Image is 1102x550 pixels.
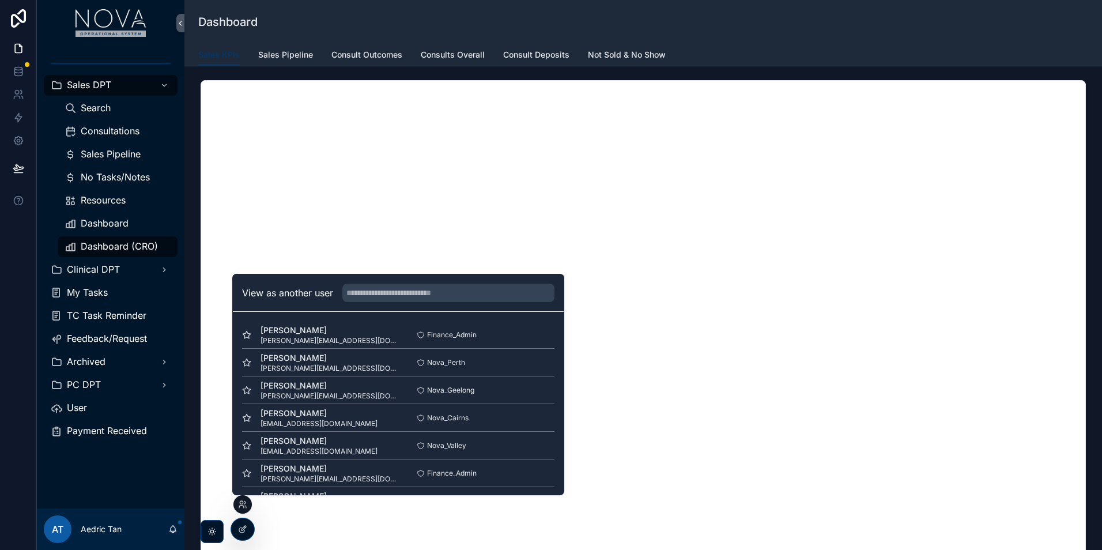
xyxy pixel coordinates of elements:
[67,379,101,391] span: PC DPT
[427,469,477,478] span: Finance_Admin
[58,144,178,165] a: Sales Pipeline
[588,44,666,67] a: Not Sold & No Show
[81,102,111,114] span: Search
[67,310,146,322] span: TC Task Reminder
[81,240,158,253] span: Dashboard (CRO)
[81,148,141,160] span: Sales Pipeline
[261,352,398,364] span: [PERSON_NAME]
[261,408,378,419] span: [PERSON_NAME]
[242,286,333,300] h2: View as another user
[258,49,313,61] span: Sales Pipeline
[261,336,398,345] span: [PERSON_NAME][EMAIL_ADDRESS][DOMAIN_NAME]
[427,413,469,423] span: Nova_Cairns
[421,44,485,67] a: Consults Overall
[261,364,398,373] span: [PERSON_NAME][EMAIL_ADDRESS][DOMAIN_NAME][PERSON_NAME]
[67,356,105,368] span: Archived
[44,398,178,419] a: User
[261,380,398,391] span: [PERSON_NAME]
[261,391,398,401] span: [PERSON_NAME][EMAIL_ADDRESS][DOMAIN_NAME][PERSON_NAME]
[67,402,87,414] span: User
[58,213,178,234] a: Dashboard
[67,425,147,437] span: Payment Received
[261,447,378,456] span: [EMAIL_ADDRESS][DOMAIN_NAME]
[81,523,122,535] p: Aedric Tan
[44,375,178,395] a: PC DPT
[198,14,258,30] h1: Dashboard
[421,49,485,61] span: Consults Overall
[52,522,63,536] span: AT
[81,217,129,229] span: Dashboard
[261,491,378,502] span: [PERSON_NAME]
[58,167,178,188] a: No Tasks/Notes
[261,325,398,336] span: [PERSON_NAME]
[81,125,139,137] span: Consultations
[503,49,569,61] span: Consult Deposits
[44,259,178,280] a: Clinical DPT
[67,79,111,91] span: Sales DPT
[331,49,402,61] span: Consult Outcomes
[427,358,465,367] span: Nova_Perth
[44,75,178,96] a: Sales DPT
[427,441,466,450] span: Nova_Valley
[44,329,178,349] a: Feedback/Request
[331,44,402,67] a: Consult Outcomes
[261,463,398,474] span: [PERSON_NAME]
[503,44,569,67] a: Consult Deposits
[81,194,126,206] span: Resources
[588,49,666,61] span: Not Sold & No Show
[261,474,398,484] span: [PERSON_NAME][EMAIL_ADDRESS][DOMAIN_NAME]
[76,9,146,37] img: App logo
[37,46,184,457] div: scrollable content
[258,44,313,67] a: Sales Pipeline
[67,287,108,299] span: My Tasks
[58,121,178,142] a: Consultations
[198,49,240,61] span: Sales KPIs
[67,263,120,276] span: Clinical DPT
[261,435,378,447] span: [PERSON_NAME]
[81,171,150,183] span: No Tasks/Notes
[427,330,477,340] span: Finance_Admin
[44,282,178,303] a: My Tasks
[44,352,178,372] a: Archived
[58,190,178,211] a: Resources
[58,98,178,119] a: Search
[67,333,147,345] span: Feedback/Request
[427,386,474,395] span: Nova_Geelong
[58,236,178,257] a: Dashboard (CRO)
[198,44,240,66] a: Sales KPIs
[44,421,178,442] a: Payment Received
[44,306,178,326] a: TC Task Reminder
[261,419,378,428] span: [EMAIL_ADDRESS][DOMAIN_NAME]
